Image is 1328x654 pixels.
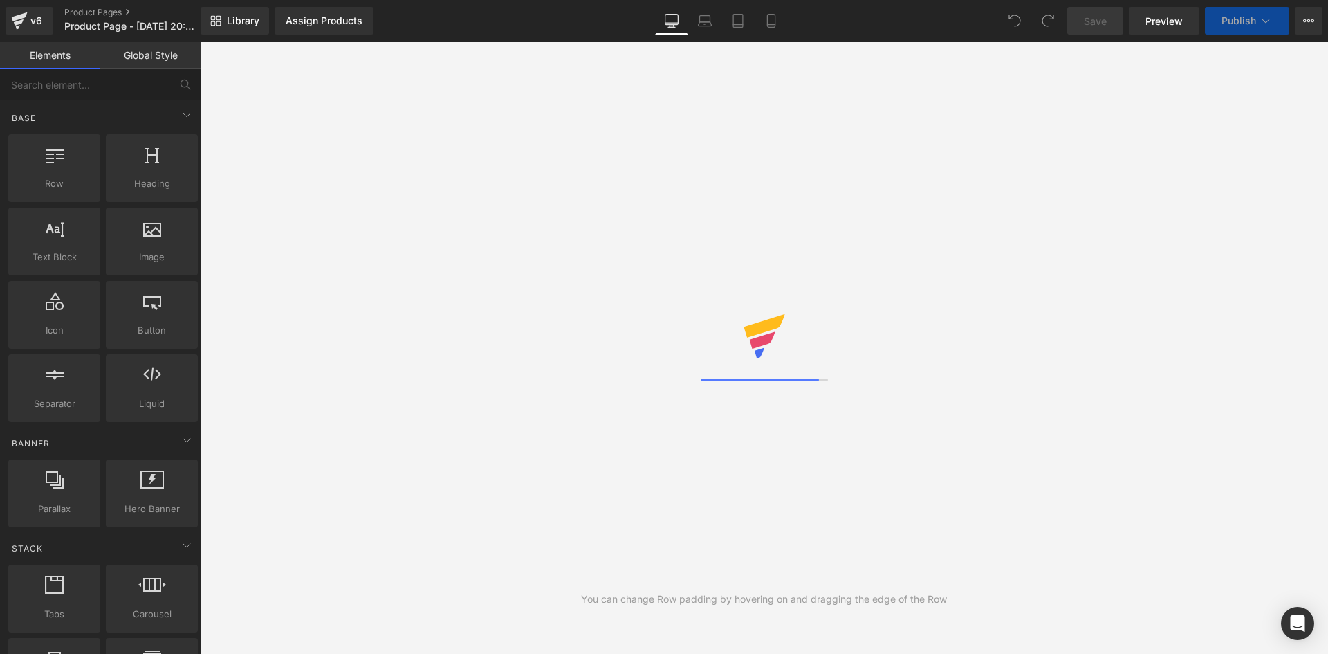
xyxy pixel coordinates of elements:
span: Carousel [110,607,194,621]
span: Product Page - [DATE] 20:56:03 [64,21,197,32]
button: Publish [1205,7,1289,35]
span: Save [1084,14,1107,28]
span: Library [227,15,259,27]
div: You can change Row padding by hovering on and dragging the edge of the Row [581,592,947,607]
a: Mobile [755,7,788,35]
a: Desktop [655,7,688,35]
span: Publish [1221,15,1256,26]
span: Icon [12,323,96,338]
span: Preview [1145,14,1183,28]
span: Text Block [12,250,96,264]
span: Liquid [110,397,194,411]
a: Global Style [100,42,201,69]
a: Laptop [688,7,721,35]
button: Redo [1034,7,1062,35]
span: Tabs [12,607,96,621]
a: New Library [201,7,269,35]
div: v6 [28,12,45,30]
div: Open Intercom Messenger [1281,607,1314,640]
a: v6 [6,7,53,35]
div: Assign Products [286,15,362,26]
button: Undo [1001,7,1029,35]
span: Button [110,323,194,338]
a: Tablet [721,7,755,35]
a: Preview [1129,7,1199,35]
span: Heading [110,176,194,191]
span: Parallax [12,502,96,516]
span: Row [12,176,96,191]
span: Base [10,111,37,125]
button: More [1295,7,1322,35]
span: Separator [12,397,96,411]
span: Hero Banner [110,502,194,516]
span: Image [110,250,194,264]
span: Banner [10,437,51,450]
span: Stack [10,542,44,555]
a: Product Pages [64,7,223,18]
